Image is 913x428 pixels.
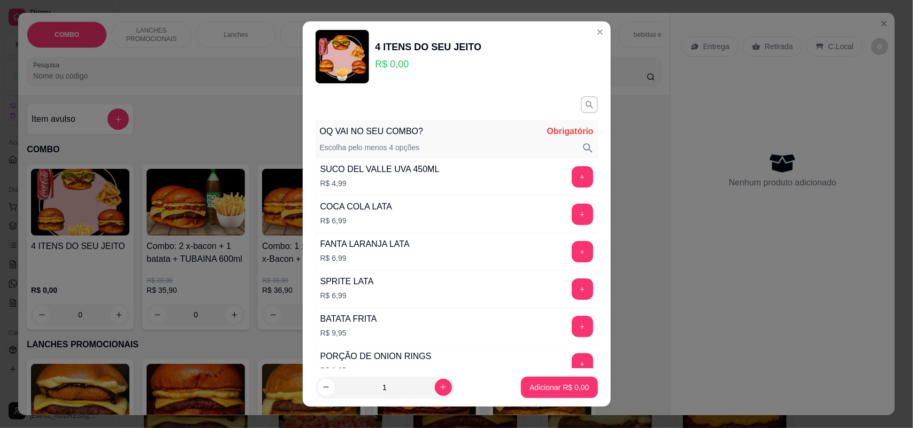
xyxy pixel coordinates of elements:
[320,313,377,325] div: BATATA FRITA
[320,215,393,226] p: R$ 6,99
[320,253,410,263] p: R$ 6,99
[320,178,440,189] p: R$ 4,99
[320,275,374,288] div: SPRITE LATA
[572,278,593,300] button: add
[572,166,593,188] button: add
[435,379,452,396] button: increase-product-quantity
[375,57,482,72] p: R$ 0,00
[320,125,424,138] p: OQ VAI NO SEU COMBO?
[521,377,597,398] button: Adicionar R$ 0,00
[320,200,393,213] div: COCA COLA LATA
[320,290,374,301] p: R$ 6,99
[316,30,369,83] img: product-image
[530,382,589,393] p: Adicionar R$ 0,00
[592,24,609,41] button: Close
[320,163,440,176] div: SUCO DEL VALLE UVA 450ML
[320,365,432,376] p: R$ 9,95
[320,350,432,363] div: PORÇÃO DE ONION RINGS
[320,328,377,338] p: R$ 9,95
[572,316,593,337] button: add
[547,125,593,138] p: Obrigatório
[320,238,410,251] div: FANTA LARANJA LATA
[375,40,482,55] div: 4 ITENS DO SEU JEITO
[320,142,420,154] p: Escolha pelo menos 4 opções
[318,379,335,396] button: decrease-product-quantity
[572,204,593,225] button: add
[572,241,593,262] button: add
[572,353,593,375] button: add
